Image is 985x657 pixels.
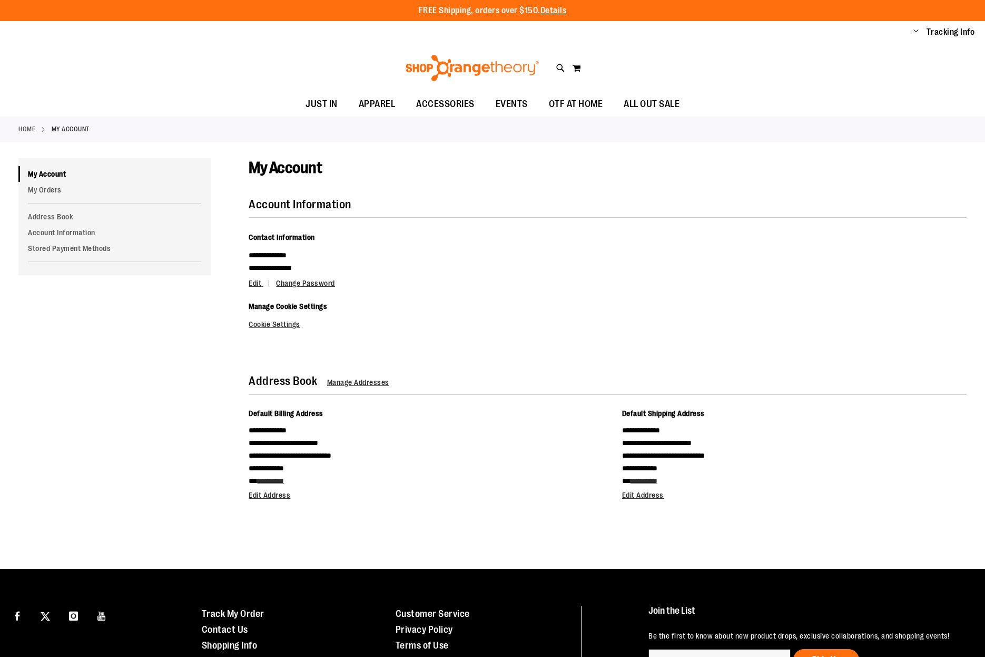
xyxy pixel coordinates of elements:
strong: Account Information [249,198,351,211]
a: Terms of Use [396,640,449,651]
span: My Account [249,159,322,177]
a: Visit our Instagram page [64,606,83,624]
a: Edit [249,279,274,287]
a: My Account [18,166,211,182]
p: Be the first to know about new product drops, exclusive collaborations, and shopping events! [648,631,961,641]
span: Default Shipping Address [622,409,705,418]
p: FREE Shipping, orders over $150. [419,5,567,17]
a: Home [18,124,35,134]
a: Address Book [18,209,211,225]
a: Stored Payment Methods [18,240,211,256]
span: ACCESSORIES [416,92,475,116]
a: Track My Order [202,608,264,619]
span: OTF AT HOME [549,92,603,116]
a: Visit our Facebook page [8,606,26,624]
span: ALL OUT SALE [624,92,679,116]
a: Details [540,6,567,15]
a: My Orders [18,182,211,198]
a: Edit Address [249,491,290,499]
a: Visit our Youtube page [93,606,111,624]
a: Change Password [276,279,335,287]
a: Privacy Policy [396,624,453,635]
strong: Address Book [249,374,317,388]
a: Account Information [18,225,211,240]
span: APPAREL [359,92,396,116]
button: Account menu [913,27,919,37]
strong: My Account [52,124,90,134]
h4: Join the List [648,606,961,625]
a: Cookie Settings [249,320,300,328]
a: Contact Us [202,624,248,635]
a: Manage Addresses [327,378,389,387]
a: Visit our X page [36,606,55,624]
span: Edit [249,279,261,287]
a: Customer Service [396,608,470,619]
img: Twitter [41,612,50,621]
span: Default Billing Address [249,409,323,418]
span: Manage Cookie Settings [249,302,327,311]
span: EVENTS [496,92,528,116]
a: Edit Address [622,491,664,499]
span: Contact Information [249,233,315,241]
a: Shopping Info [202,640,258,651]
span: JUST IN [306,92,338,116]
img: Shop Orangetheory [404,55,540,81]
a: Tracking Info [927,26,975,38]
